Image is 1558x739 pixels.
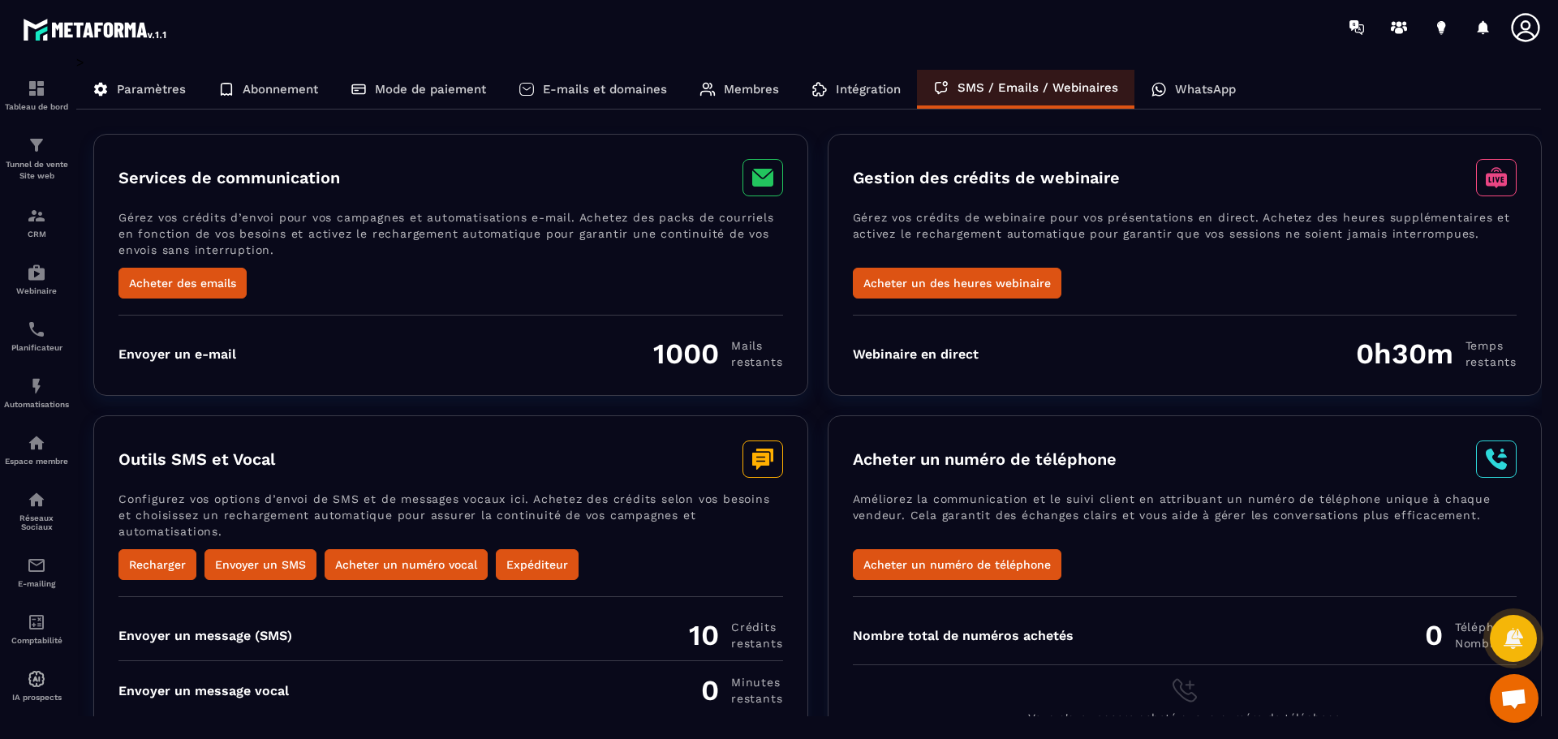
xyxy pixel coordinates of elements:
div: 0 [701,673,782,707]
span: restants [731,635,782,651]
h3: Outils SMS et Vocal [118,449,275,469]
img: logo [23,15,169,44]
a: formationformationTunnel de vente Site web [4,123,69,194]
p: Mode de paiement [375,82,486,97]
img: accountant [27,612,46,632]
p: Automatisations [4,400,69,409]
button: Acheter un numéro de téléphone [853,549,1061,580]
h3: Gestion des crédits de webinaire [853,168,1120,187]
p: Améliorez la communication et le suivi client en attribuant un numéro de téléphone unique à chaqu... [853,491,1517,549]
p: IA prospects [4,693,69,702]
div: Envoyer un message (SMS) [118,628,292,643]
h3: Acheter un numéro de téléphone [853,449,1117,469]
button: Expéditeur [496,549,579,580]
span: restants [731,690,782,707]
div: 1000 [653,337,782,371]
img: formation [27,206,46,226]
span: restants [731,354,782,370]
span: restants [1465,354,1517,370]
a: automationsautomationsEspace membre [4,421,69,478]
p: Tunnel de vente Site web [4,159,69,182]
p: Membres [724,82,779,97]
button: Acheter un des heures webinaire [853,268,1061,299]
p: WhatsApp [1175,82,1236,97]
p: Intégration [836,82,901,97]
a: emailemailE-mailing [4,544,69,600]
p: Paramètres [117,82,186,97]
div: Webinaire en direct [853,346,979,362]
p: Espace membre [4,457,69,466]
div: 0h30m [1356,337,1517,371]
p: Gérez vos crédits de webinaire pour vos présentations en direct. Achetez des heures supplémentair... [853,209,1517,268]
p: Gérez vos crédits d’envoi pour vos campagnes et automatisations e-mail. Achetez des packs de cour... [118,209,783,268]
div: Ouvrir le chat [1490,674,1539,723]
span: Temps [1465,337,1517,354]
p: Comptabilité [4,636,69,645]
button: Acheter des emails [118,268,247,299]
img: scheduler [27,320,46,339]
p: SMS / Emails / Webinaires [958,80,1118,95]
a: schedulerschedulerPlanificateur [4,307,69,364]
p: E-mails et domaines [543,82,667,97]
p: Webinaire [4,286,69,295]
a: social-networksocial-networkRéseaux Sociaux [4,478,69,544]
img: email [27,556,46,575]
p: Abonnement [243,82,318,97]
img: automations [27,263,46,282]
div: Nombre total de numéros achetés [853,628,1074,643]
a: formationformationTableau de bord [4,67,69,123]
p: Réseaux Sociaux [4,513,69,531]
a: automationsautomationsAutomatisations [4,364,69,421]
p: Planificateur [4,343,69,352]
span: minutes [731,674,782,690]
img: social-network [27,490,46,509]
img: automations [27,433,46,453]
span: Nombre [1455,635,1517,651]
p: E-mailing [4,579,69,588]
h3: Services de communication [118,168,340,187]
div: Envoyer un message vocal [118,683,289,698]
button: Acheter un numéro vocal [325,549,488,580]
span: Vous n'avez encore acheté aucun numéro de téléphone [1028,711,1341,724]
a: formationformationCRM [4,194,69,251]
span: Mails [731,337,782,354]
p: CRM [4,230,69,238]
p: Configurez vos options d’envoi de SMS et de messages vocaux ici. Achetez des crédits selon vos be... [118,491,783,549]
div: Envoyer un e-mail [118,346,236,362]
div: 0 [1425,618,1517,652]
p: Tableau de bord [4,102,69,111]
a: accountantaccountantComptabilité [4,600,69,657]
span: Téléphone [1455,619,1517,635]
img: formation [27,135,46,155]
img: automations [27,669,46,689]
span: Crédits [731,619,782,635]
a: automationsautomationsWebinaire [4,251,69,307]
img: automations [27,376,46,396]
img: formation [27,79,46,98]
div: 10 [689,618,782,652]
button: Recharger [118,549,196,580]
button: Envoyer un SMS [204,549,316,580]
